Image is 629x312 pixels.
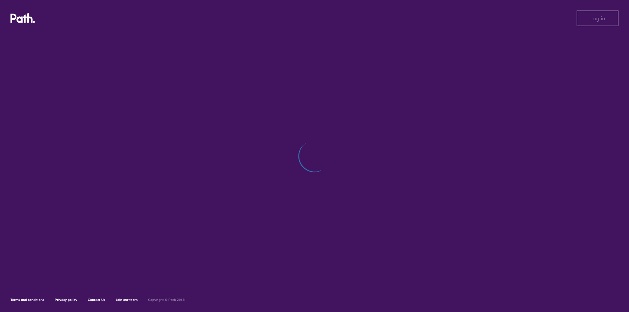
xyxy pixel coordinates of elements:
a: Terms and conditions [10,298,44,302]
button: Log in [577,10,619,26]
h6: Copyright © Path 2018 [148,298,185,302]
a: Join our team [116,298,138,302]
a: Privacy policy [55,298,77,302]
a: Contact Us [88,298,105,302]
span: Log in [590,15,605,21]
